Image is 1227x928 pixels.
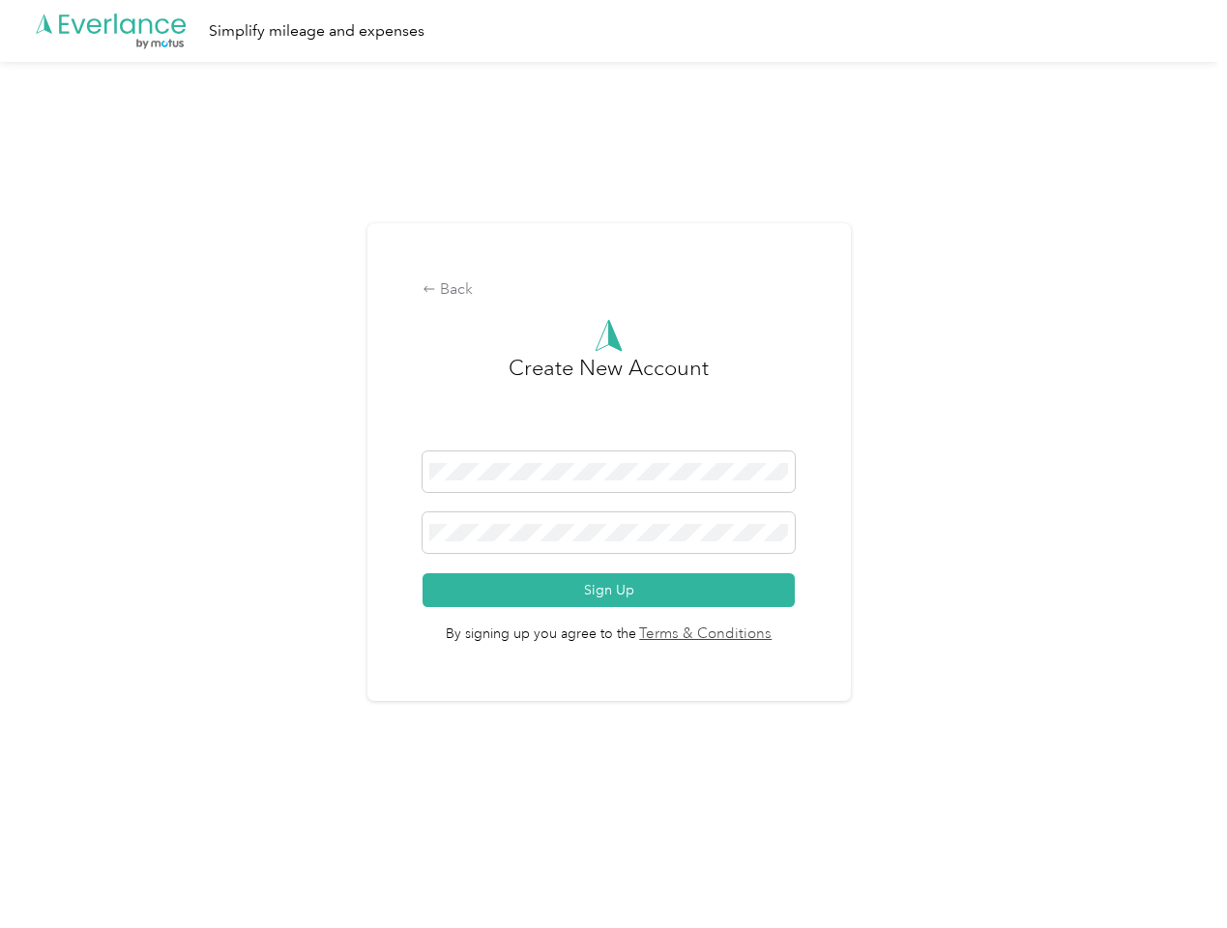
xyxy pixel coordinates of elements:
[636,623,773,646] a: Terms & Conditions
[423,278,795,302] div: Back
[509,352,709,451] h3: Create New Account
[209,19,424,43] div: Simplify mileage and expenses
[423,607,795,646] span: By signing up you agree to the
[423,573,795,607] button: Sign Up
